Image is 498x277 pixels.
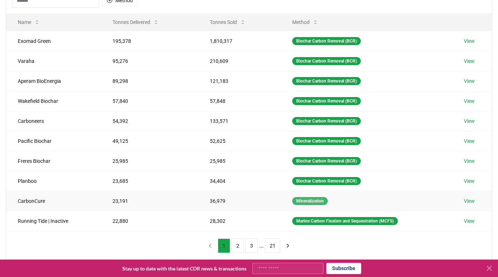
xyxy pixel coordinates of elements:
div: Biochar Carbon Removal (BCR) [292,117,361,125]
td: 28,302 [198,211,281,231]
td: Carboneers [6,111,101,131]
li: ... [259,241,264,250]
a: View [464,157,475,165]
div: Mineralization [292,197,328,205]
td: Pacific Biochar [6,131,101,151]
td: Wakefield Biochar [6,91,101,111]
button: Tonnes Delivered [107,15,165,29]
td: 95,276 [101,51,198,71]
td: 57,848 [198,91,281,111]
td: 89,298 [101,71,198,91]
a: View [464,137,475,145]
td: 52,625 [198,131,281,151]
td: CarbonCure [6,191,101,211]
td: Running Tide | Inactive [6,211,101,231]
td: Aperam BioEnergia [6,71,101,91]
a: View [464,57,475,65]
a: View [464,117,475,125]
div: Biochar Carbon Removal (BCR) [292,177,361,185]
a: View [464,217,475,225]
div: Biochar Carbon Removal (BCR) [292,77,361,85]
td: 133,571 [198,111,281,131]
button: Tonnes Sold [204,15,252,29]
td: 36,979 [198,191,281,211]
td: 25,985 [198,151,281,171]
td: 57,840 [101,91,198,111]
td: Freres Biochar [6,151,101,171]
td: 121,183 [198,71,281,91]
td: 22,880 [101,211,198,231]
td: 49,125 [101,131,198,151]
td: 23,685 [101,171,198,191]
td: 210,609 [198,51,281,71]
div: Biochar Carbon Removal (BCR) [292,157,361,165]
button: next page [282,238,294,253]
a: View [464,37,475,45]
a: View [464,77,475,85]
button: 2 [232,238,244,253]
td: 195,378 [101,31,198,51]
button: Method [286,15,324,29]
button: 3 [245,238,258,253]
td: 54,392 [101,111,198,131]
button: Name [12,15,46,29]
div: Biochar Carbon Removal (BCR) [292,57,361,65]
div: Marine Carbon Fixation and Sequestration (MCFS) [292,217,398,225]
td: 34,404 [198,171,281,191]
td: Exomad Green [6,31,101,51]
button: 21 [265,238,280,253]
a: View [464,97,475,105]
td: 25,985 [101,151,198,171]
div: Biochar Carbon Removal (BCR) [292,97,361,105]
div: Biochar Carbon Removal (BCR) [292,137,361,145]
td: 23,191 [101,191,198,211]
a: View [464,177,475,185]
div: Biochar Carbon Removal (BCR) [292,37,361,45]
button: 1 [218,238,230,253]
td: Varaha [6,51,101,71]
a: View [464,197,475,205]
td: Planboo [6,171,101,191]
td: 1,810,317 [198,31,281,51]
